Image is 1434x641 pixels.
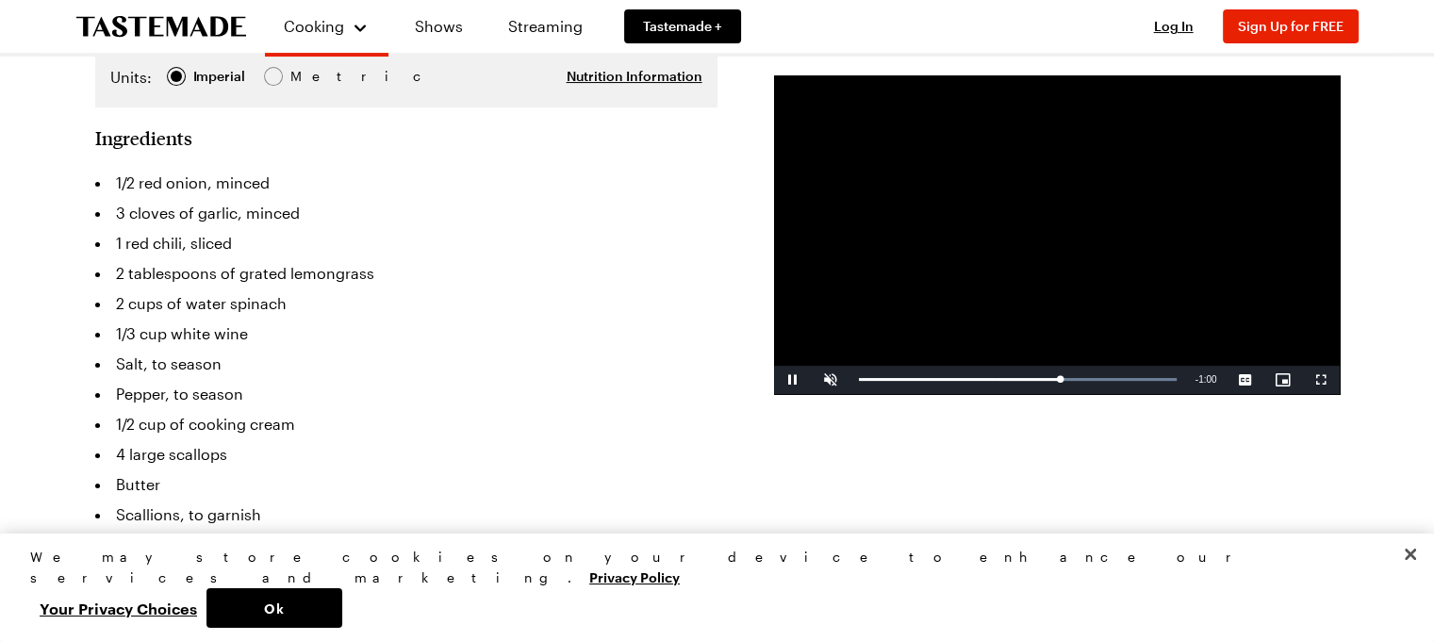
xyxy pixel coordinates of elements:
a: Tastemade + [624,9,741,43]
li: Olive oil [95,530,717,560]
li: 2 tablespoons of grated lemongrass [95,258,717,288]
div: Privacy [30,547,1388,628]
li: Salt, to season [95,349,717,379]
button: Captions [1227,366,1264,394]
li: 3 cloves of garlic, minced [95,198,717,228]
button: Log In [1136,17,1211,36]
button: Pause [774,366,812,394]
a: More information about your privacy, opens in a new tab [589,567,680,585]
label: Units: [110,66,152,89]
button: Picture-in-Picture [1264,366,1302,394]
div: Progress Bar [859,378,1177,381]
button: Fullscreen [1302,366,1340,394]
li: 1/2 cup of cooking cream [95,409,717,439]
span: Log In [1154,18,1194,34]
video-js: Video Player [774,75,1340,394]
h2: Ingredients [95,126,192,149]
span: Imperial [193,66,247,87]
li: 1 red chili, sliced [95,228,717,258]
div: Imperial [193,66,245,87]
span: Cooking [284,17,344,35]
div: We may store cookies on your device to enhance our services and marketing. [30,547,1388,588]
div: Imperial Metric [110,66,330,92]
li: 1/3 cup white wine [95,319,717,349]
button: Nutrition Information [567,67,702,86]
li: Scallions, to garnish [95,500,717,530]
span: Metric [290,66,332,87]
span: Tastemade + [643,17,722,36]
li: Pepper, to season [95,379,717,409]
li: 2 cups of water spinach [95,288,717,319]
a: To Tastemade Home Page [76,16,246,38]
button: Close [1390,534,1431,575]
button: Unmute [812,366,849,394]
button: Your Privacy Choices [30,588,206,628]
span: Sign Up for FREE [1238,18,1343,34]
button: Ok [206,588,342,628]
button: Sign Up for FREE [1223,9,1359,43]
span: - [1195,374,1198,385]
span: 1:00 [1198,374,1216,385]
li: 4 large scallops [95,439,717,469]
div: Metric [290,66,330,87]
li: 1/2 red onion, minced [95,168,717,198]
button: Cooking [284,8,370,45]
li: Butter [95,469,717,500]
